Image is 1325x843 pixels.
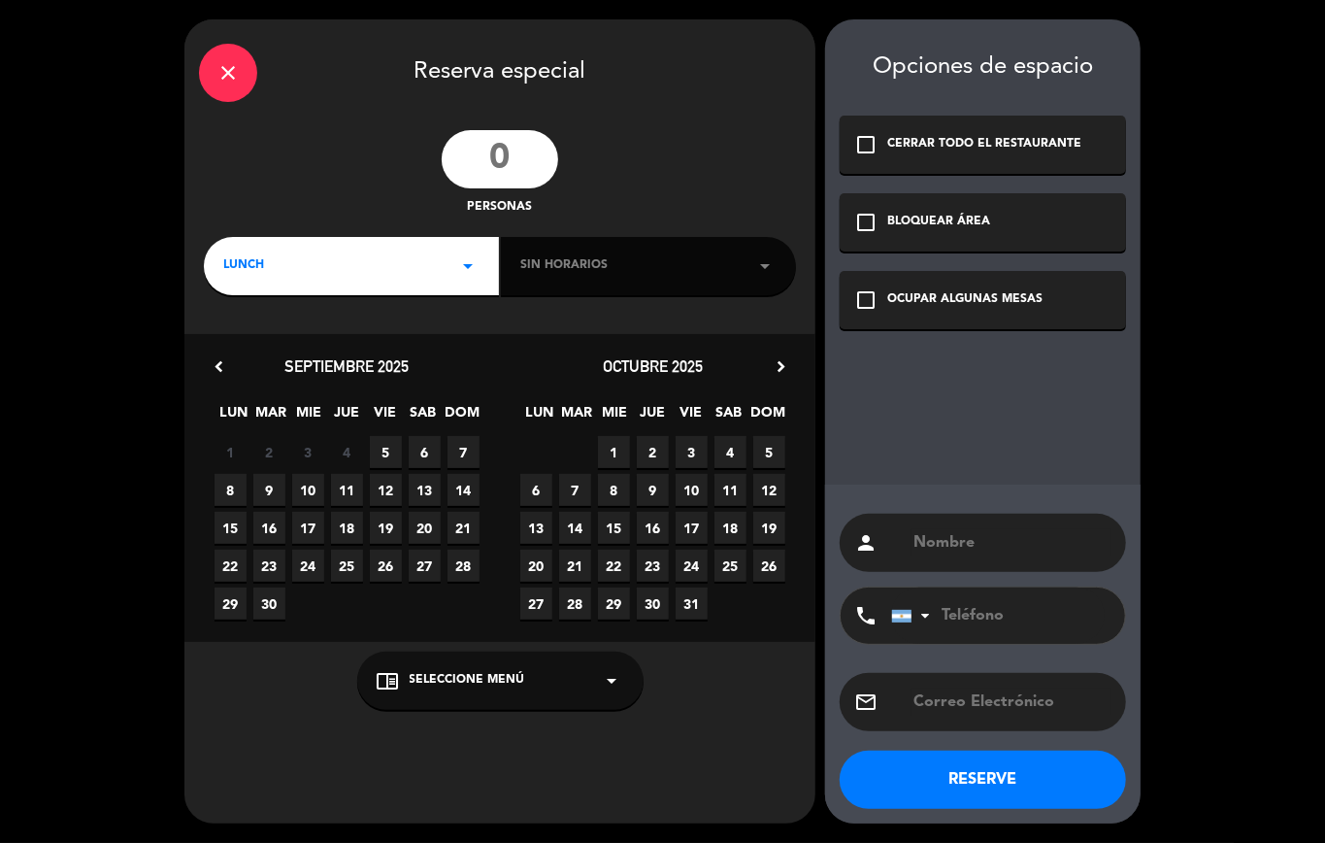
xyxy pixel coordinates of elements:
[292,550,324,582] span: 24
[292,436,324,468] span: 3
[377,669,400,692] i: chrome_reader_mode
[603,356,703,376] span: octubre 2025
[447,512,480,544] span: 21
[370,436,402,468] span: 5
[598,550,630,582] span: 22
[911,689,1111,716] input: Correo Electrónico
[712,401,745,433] span: SAB
[559,474,591,506] span: 7
[292,474,324,506] span: 10
[369,401,401,433] span: VIE
[331,512,363,544] span: 18
[407,401,439,433] span: SAB
[750,401,782,433] span: DOM
[598,474,630,506] span: 8
[520,550,552,582] span: 20
[217,401,249,433] span: LUN
[520,256,608,276] span: Sin horarios
[753,436,785,468] span: 5
[520,474,552,506] span: 6
[840,53,1126,82] div: Opciones de espacio
[223,256,264,276] span: LUNCH
[637,436,669,468] span: 2
[854,691,878,714] i: email
[216,61,240,84] i: close
[676,512,708,544] span: 17
[253,588,285,620] span: 30
[468,198,533,218] span: personas
[637,512,669,544] span: 16
[676,550,708,582] span: 24
[714,512,746,544] span: 18
[601,669,624,692] i: arrow_drop_down
[887,290,1043,310] div: OCUPAR ALGUNAS MESAS
[753,254,777,278] i: arrow_drop_down
[255,401,287,433] span: MAR
[215,550,247,582] span: 22
[292,512,324,544] span: 17
[675,401,707,433] span: VIE
[184,19,815,120] div: Reserva especial
[331,550,363,582] span: 25
[447,436,480,468] span: 7
[520,512,552,544] span: 13
[911,529,1111,556] input: Nombre
[409,550,441,582] span: 27
[637,588,669,620] span: 30
[447,474,480,506] span: 14
[854,531,878,555] i: person
[598,512,630,544] span: 15
[598,588,630,620] span: 29
[331,436,363,468] span: 4
[676,588,708,620] span: 31
[293,401,325,433] span: MIE
[442,130,558,188] input: 0
[887,213,990,232] div: BLOQUEAR ÁREA
[215,512,247,544] span: 15
[253,512,285,544] span: 16
[753,474,785,506] span: 12
[253,550,285,582] span: 23
[854,133,878,156] i: check_box_outline_blank
[523,401,555,433] span: LUN
[559,588,591,620] span: 28
[854,211,878,234] i: check_box_outline_blank
[520,588,552,620] span: 27
[370,474,402,506] span: 12
[598,436,630,468] span: 1
[370,550,402,582] span: 26
[209,356,229,377] i: chevron_left
[409,436,441,468] span: 6
[854,604,878,627] i: phone
[891,588,1105,644] input: Teléfono
[409,512,441,544] span: 20
[331,401,363,433] span: JUE
[771,356,791,377] i: chevron_right
[676,436,708,468] span: 3
[676,474,708,506] span: 10
[215,436,247,468] span: 1
[215,588,247,620] span: 29
[599,401,631,433] span: MIE
[445,401,477,433] span: DOM
[714,474,746,506] span: 11
[410,671,525,691] span: Seleccione Menú
[561,401,593,433] span: MAR
[892,589,937,643] div: Argentina: +54
[753,512,785,544] span: 19
[331,474,363,506] span: 11
[854,288,878,312] i: check_box_outline_blank
[253,474,285,506] span: 9
[370,512,402,544] span: 19
[714,550,746,582] span: 25
[447,550,480,582] span: 28
[637,401,669,433] span: JUE
[456,254,480,278] i: arrow_drop_down
[215,474,247,506] span: 8
[753,550,785,582] span: 26
[559,550,591,582] span: 21
[887,135,1081,154] div: CERRAR TODO EL RESTAURANTE
[409,474,441,506] span: 13
[840,751,1126,809] button: RESERVE
[253,436,285,468] span: 2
